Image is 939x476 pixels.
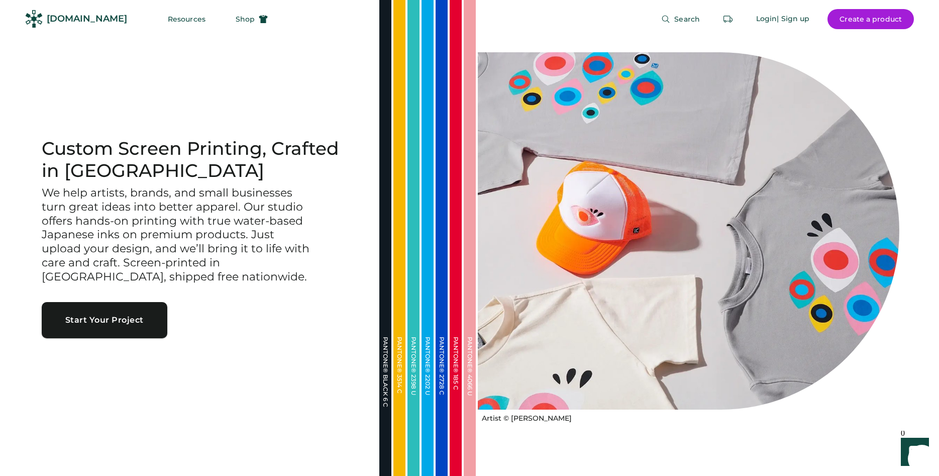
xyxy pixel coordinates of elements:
button: Create a product [827,9,914,29]
div: PANTONE® 4066 U [467,337,473,437]
span: Shop [236,16,255,23]
h1: Custom Screen Printing, Crafted in [GEOGRAPHIC_DATA] [42,138,355,182]
button: Shop [224,9,280,29]
h3: We help artists, brands, and small businesses turn great ideas into better apparel. Our studio of... [42,186,313,284]
div: PANTONE® 3514 C [396,337,402,437]
button: Start Your Project [42,302,167,338]
div: Login [756,14,777,24]
div: | Sign up [777,14,809,24]
a: Artist © [PERSON_NAME] [478,410,572,424]
div: PANTONE® 2398 U [410,337,416,437]
button: Search [649,9,712,29]
img: Rendered Logo - Screens [25,10,43,28]
div: Artist © [PERSON_NAME] [482,414,572,424]
button: Retrieve an order [718,9,738,29]
div: [DOMAIN_NAME] [47,13,127,25]
div: PANTONE® 185 C [453,337,459,437]
div: PANTONE® 2202 U [425,337,431,437]
span: Search [674,16,700,23]
iframe: Front Chat [891,431,934,474]
div: PANTONE® 2728 C [439,337,445,437]
button: Resources [156,9,218,29]
div: PANTONE® BLACK 6 C [382,337,388,437]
